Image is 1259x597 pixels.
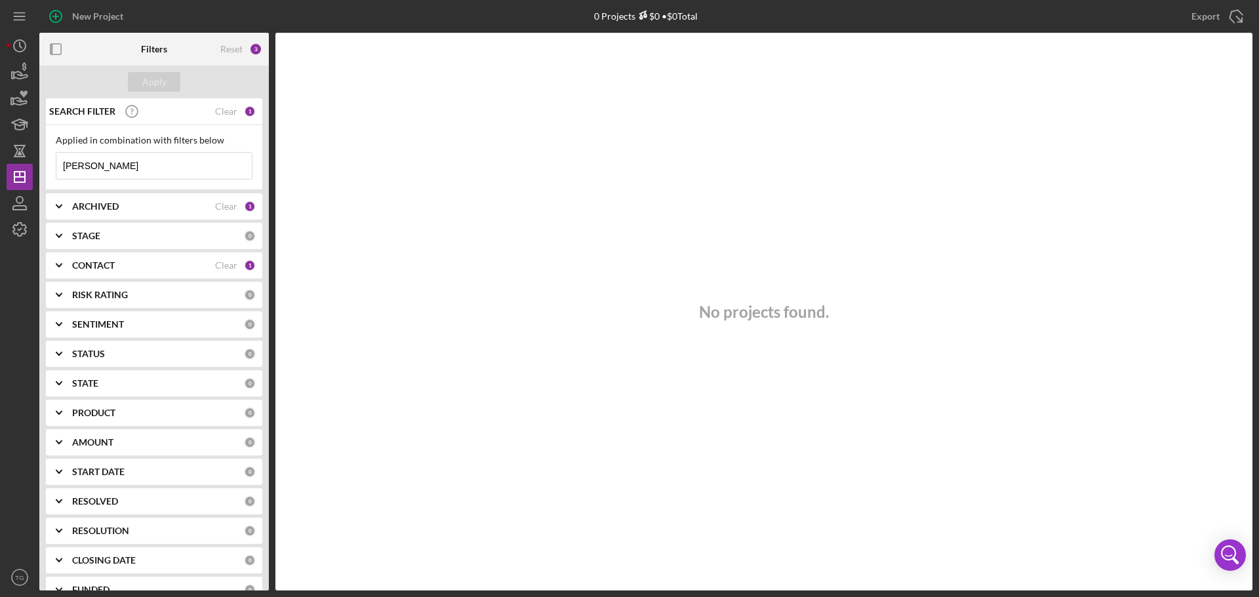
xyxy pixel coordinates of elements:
div: Export [1191,3,1220,29]
button: New Project [39,3,136,29]
div: 0 [244,554,256,566]
b: STAGE [72,231,100,241]
b: RESOLUTION [72,526,129,536]
h3: No projects found. [699,303,829,321]
div: 0 Projects • $0 Total [594,10,698,22]
div: 3 [249,43,262,56]
b: CLOSING DATE [72,555,136,566]
div: Reset [220,44,243,54]
div: Open Intercom Messenger [1214,539,1246,571]
div: 0 [244,289,256,301]
b: STATUS [72,349,105,359]
b: SENTIMENT [72,319,124,330]
div: 0 [244,377,256,389]
div: Clear [215,106,237,117]
button: Export [1178,3,1252,29]
text: TG [15,574,24,581]
div: Clear [215,201,237,212]
div: 0 [244,407,256,419]
b: FUNDED [72,585,110,595]
div: 0 [244,466,256,478]
div: 1 [244,260,256,271]
b: CONTACT [72,260,115,271]
div: Apply [142,72,167,92]
b: AMOUNT [72,437,113,448]
b: SEARCH FILTER [49,106,115,117]
b: RESOLVED [72,496,118,507]
button: Apply [128,72,180,92]
div: Clear [215,260,237,271]
div: New Project [72,3,123,29]
div: Applied in combination with filters below [56,135,252,145]
b: START DATE [72,467,125,477]
b: ARCHIVED [72,201,119,212]
div: 1 [244,201,256,212]
div: 0 [244,318,256,330]
button: TG [7,564,33,590]
div: 0 [244,584,256,596]
div: 0 [244,348,256,360]
b: RISK RATING [72,290,128,300]
div: $0 [635,10,660,22]
div: 0 [244,525,256,537]
div: 0 [244,495,256,507]
div: 1 [244,106,256,117]
div: 0 [244,436,256,448]
div: 0 [244,230,256,242]
b: PRODUCT [72,408,115,418]
b: STATE [72,378,98,389]
b: Filters [141,44,167,54]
